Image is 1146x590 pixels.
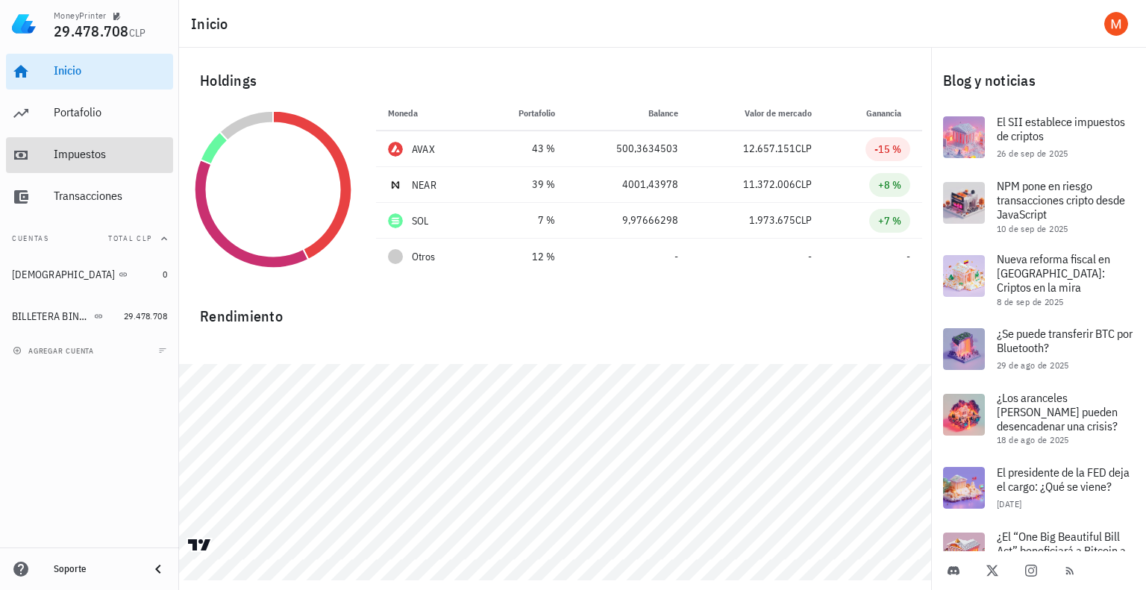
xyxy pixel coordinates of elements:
[743,142,795,155] span: 12.657.151
[54,63,167,78] div: Inicio
[997,178,1125,222] span: NPM pone en riesgo transacciones cripto desde JavaScript
[931,243,1146,316] a: Nueva reforma fiscal en [GEOGRAPHIC_DATA]: Criptos en la mira 8 de sep de 2025
[997,114,1125,143] span: El SII establece impuestos de criptos
[6,179,173,215] a: Transacciones
[54,21,129,41] span: 29.478.708
[12,269,116,281] div: [DEMOGRAPHIC_DATA]
[54,189,167,203] div: Transacciones
[997,498,1021,509] span: [DATE]
[412,178,436,192] div: NEAR
[997,251,1110,295] span: Nueva reforma fiscal en [GEOGRAPHIC_DATA]: Criptos en la mira
[878,213,901,228] div: +7 %
[997,148,1068,159] span: 26 de sep de 2025
[997,223,1068,234] span: 10 de sep de 2025
[749,213,795,227] span: 1.973.675
[376,95,480,131] th: Moneda
[997,465,1130,494] span: El presidente de la FED deja el cargo: ¿Qué se viene?
[931,170,1146,243] a: NPM pone en riesgo transacciones cripto desde JavaScript 10 de sep de 2025
[931,455,1146,521] a: El presidente de la FED deja el cargo: ¿Qué se viene? [DATE]
[6,257,173,292] a: [DEMOGRAPHIC_DATA] 0
[931,104,1146,170] a: El SII establece impuestos de criptos 26 de sep de 2025
[54,563,137,575] div: Soporte
[108,233,152,243] span: Total CLP
[12,12,36,36] img: LedgiFi
[412,142,435,157] div: AVAX
[6,221,173,257] button: CuentasTotal CLP
[16,346,94,356] span: agregar cuenta
[129,26,146,40] span: CLP
[191,12,234,36] h1: Inicio
[997,296,1063,307] span: 8 de sep de 2025
[567,95,690,131] th: Balance
[931,316,1146,382] a: ¿Se puede transferir BTC por Bluetooth? 29 de ago de 2025
[931,382,1146,455] a: ¿Los aranceles [PERSON_NAME] pueden desencadenar una crisis? 18 de ago de 2025
[388,142,403,157] div: AVAX-icon
[690,95,823,131] th: Valor de mercado
[907,250,910,263] span: -
[388,178,403,192] div: NEAR-icon
[54,10,107,22] div: MoneyPrinter
[866,107,910,119] span: Ganancia
[878,178,901,192] div: +8 %
[187,538,213,552] a: Charting by TradingView
[997,326,1133,355] span: ¿Se puede transferir BTC por Bluetooth?
[997,434,1069,445] span: 18 de ago de 2025
[874,142,901,157] div: -15 %
[12,310,91,323] div: BILLETERA BINANCE
[931,57,1146,104] div: Blog y noticias
[6,54,173,90] a: Inicio
[412,249,435,265] span: Otros
[795,142,812,155] span: CLP
[54,147,167,161] div: Impuestos
[188,57,922,104] div: Holdings
[6,298,173,334] a: BILLETERA BINANCE 29.478.708
[492,213,554,228] div: 7 %
[6,95,173,131] a: Portafolio
[163,269,167,280] span: 0
[6,137,173,173] a: Impuestos
[579,141,678,157] div: 500,3634503
[997,390,1118,433] span: ¿Los aranceles [PERSON_NAME] pueden desencadenar una crisis?
[795,213,812,227] span: CLP
[997,360,1069,371] span: 29 de ago de 2025
[808,250,812,263] span: -
[9,343,101,358] button: agregar cuenta
[579,177,678,192] div: 4001,43978
[54,105,167,119] div: Portafolio
[1104,12,1128,36] div: avatar
[492,177,554,192] div: 39 %
[412,213,429,228] div: SOL
[124,310,167,321] span: 29.478.708
[388,213,403,228] div: SOL-icon
[480,95,566,131] th: Portafolio
[674,250,678,263] span: -
[492,249,554,265] div: 12 %
[492,141,554,157] div: 43 %
[579,213,678,228] div: 9,97666298
[795,178,812,191] span: CLP
[188,292,922,328] div: Rendimiento
[743,178,795,191] span: 11.372.006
